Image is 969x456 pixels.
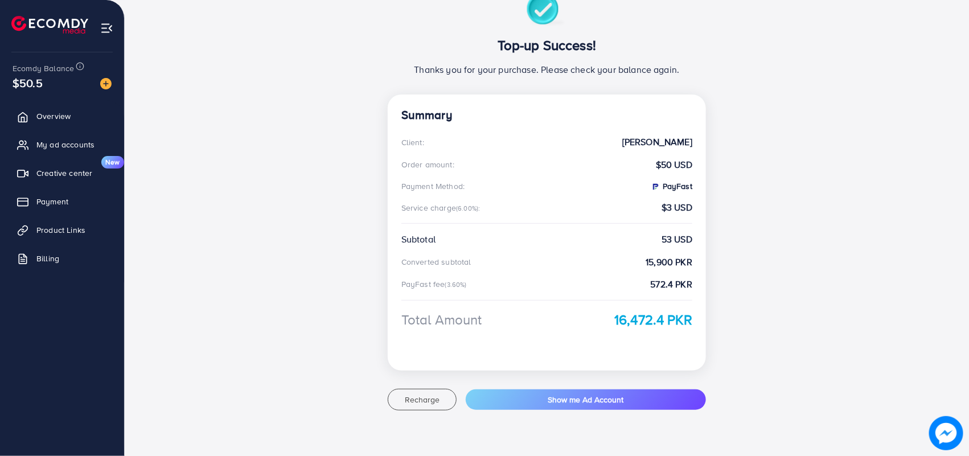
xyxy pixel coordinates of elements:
small: (3.60%) [445,280,467,289]
span: Payment [36,196,68,207]
h4: Summary [401,108,692,122]
span: Creative center [36,167,92,179]
strong: 16,472.4 PKR [614,310,692,330]
strong: PayFast [651,180,692,192]
div: Payment Method: [401,180,465,192]
img: PayFast [651,182,660,191]
span: Product Links [36,224,85,236]
div: Order amount: [401,159,454,170]
div: Subtotal [401,233,436,246]
span: New [101,156,124,169]
span: My ad accounts [36,139,95,150]
div: Converted subtotal [401,256,471,268]
a: Billing [9,247,116,270]
h3: Top-up Success! [401,37,692,54]
span: Recharge [405,394,440,405]
div: Client: [401,137,424,148]
img: logo [11,16,88,34]
strong: $3 USD [662,201,692,214]
span: Show me Ad Account [548,394,624,405]
span: $50.5 [13,75,43,91]
span: Overview [36,110,71,122]
img: image [929,416,963,450]
small: (6.00%): [456,204,480,213]
p: Thanks you for your purchase. Please check your balance again. [401,63,692,76]
img: image [100,78,112,89]
button: Show me Ad Account [466,389,706,410]
span: Billing [36,253,59,264]
strong: 572.4 PKR [651,278,692,291]
div: PayFast fee [401,278,470,290]
a: Product Links [9,219,116,241]
strong: $50 USD [656,158,692,171]
span: Ecomdy Balance [13,63,74,74]
div: Total Amount [401,310,482,330]
strong: 15,900 PKR [646,256,693,269]
a: My ad accounts [9,133,116,156]
div: Service charge [401,202,484,213]
a: Payment [9,190,116,213]
strong: [PERSON_NAME] [622,135,692,149]
strong: 53 USD [662,233,692,246]
a: Overview [9,105,116,128]
button: Recharge [388,389,457,410]
img: menu [100,22,113,35]
a: Creative centerNew [9,162,116,184]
